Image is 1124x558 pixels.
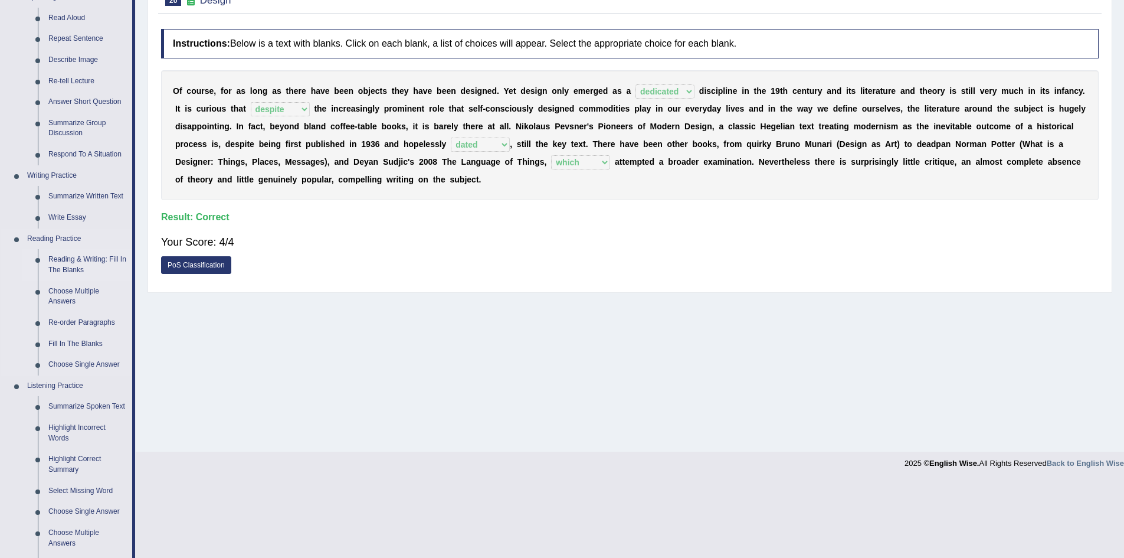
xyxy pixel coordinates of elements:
[429,104,432,113] b: r
[529,104,533,113] b: y
[526,104,529,113] b: l
[43,71,132,92] a: Re-tell Lecture
[417,104,422,113] b: n
[277,86,281,96] b: s
[557,86,562,96] b: n
[860,86,863,96] b: l
[43,449,132,480] a: Highlight Correct Summary
[584,104,589,113] b: o
[43,501,132,523] a: Choose Single Answer
[735,104,740,113] b: e
[922,86,928,96] b: h
[432,104,438,113] b: o
[1043,86,1046,96] b: t
[187,104,192,113] b: s
[771,86,775,96] b: 1
[1014,86,1018,96] b: c
[868,86,873,96] b: e
[470,86,475,96] b: s
[1040,86,1043,96] b: i
[910,86,915,96] b: d
[238,104,243,113] b: a
[1083,86,1085,96] b: .
[495,104,500,113] b: n
[837,86,842,96] b: d
[562,86,564,96] b: l
[486,104,490,113] b: c
[437,86,442,96] b: b
[593,86,598,96] b: g
[339,104,343,113] b: c
[827,86,831,96] b: a
[932,86,938,96] b: o
[704,86,706,96] b: i
[333,104,339,113] b: n
[294,86,299,96] b: e
[941,86,945,96] b: y
[272,86,277,96] b: a
[311,86,316,96] b: h
[209,104,212,113] b: i
[394,86,399,96] b: h
[1064,86,1069,96] b: a
[1009,86,1014,96] b: u
[542,86,548,96] b: n
[513,86,516,96] b: t
[43,8,132,29] a: Read Aloud
[730,104,735,113] b: v
[243,104,246,113] b: t
[690,104,694,113] b: v
[1001,86,1008,96] b: m
[1069,86,1074,96] b: n
[317,104,322,113] b: h
[851,86,856,96] b: s
[43,92,132,113] a: Answer Short Question
[590,86,593,96] b: r
[694,104,699,113] b: e
[792,86,797,96] b: c
[43,354,132,376] a: Choose Single Answer
[412,104,417,113] b: e
[565,104,569,113] b: e
[407,104,412,113] b: n
[483,104,486,113] b: -
[397,104,404,113] b: m
[555,104,560,113] b: g
[920,86,923,96] b: t
[442,86,447,96] b: e
[286,86,289,96] b: t
[22,376,132,397] a: Listening Practice
[43,481,132,502] a: Select Missing Word
[178,104,181,113] b: t
[43,281,132,312] a: Choose Multiple Answers
[43,113,132,144] a: Summarize Group Discussion
[937,86,940,96] b: r
[818,86,822,96] b: y
[564,86,569,96] b: y
[753,86,756,96] b: t
[598,86,603,96] b: e
[865,86,868,96] b: t
[699,86,704,96] b: d
[548,104,552,113] b: s
[552,104,555,113] b: i
[43,186,132,207] a: Summarize Written Text
[783,86,788,96] b: h
[487,86,492,96] b: e
[658,104,663,113] b: n
[299,86,302,96] b: r
[173,38,230,48] b: Instructions:
[712,104,717,113] b: a
[221,86,224,96] b: f
[667,104,673,113] b: o
[872,86,875,96] b: r
[728,104,730,113] b: i
[186,86,191,96] b: c
[716,86,718,96] b: i
[646,104,651,113] b: y
[1047,459,1124,468] strong: Back to English Wise
[490,104,496,113] b: o
[876,86,880,96] b: a
[891,86,896,96] b: e
[461,104,464,113] b: t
